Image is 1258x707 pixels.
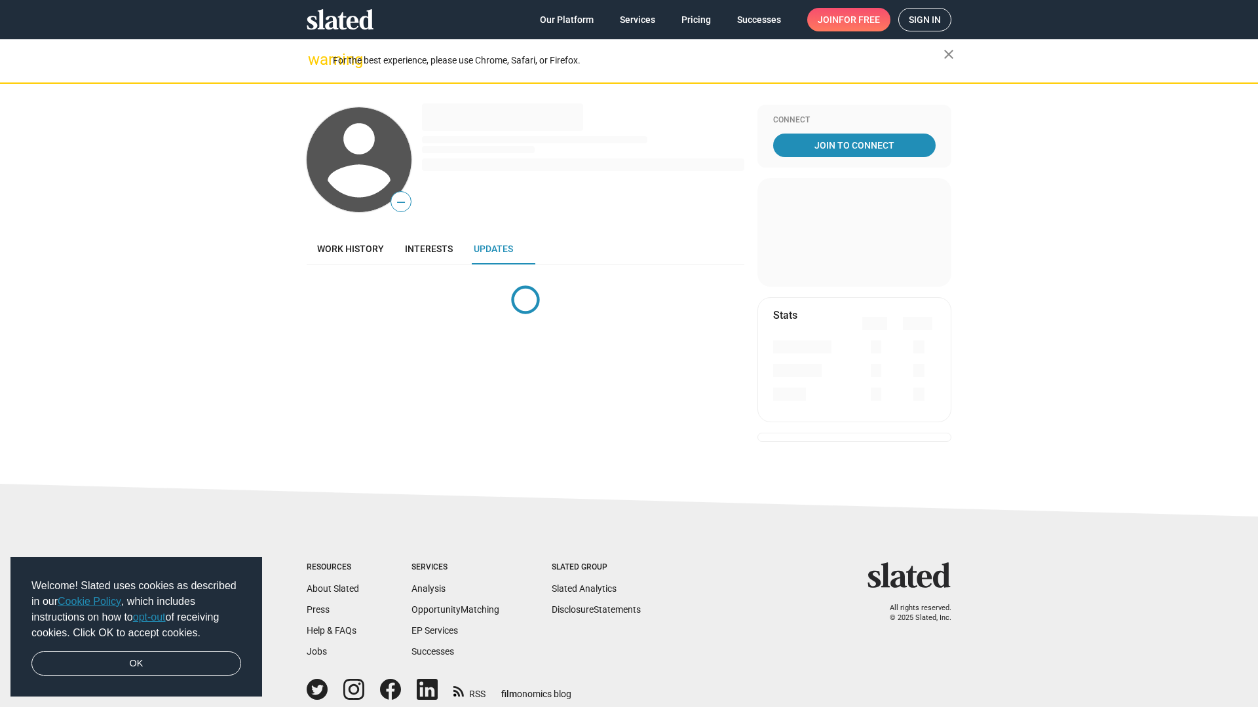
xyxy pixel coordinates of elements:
a: Work history [307,233,394,264]
a: Interests [394,233,463,264]
a: Successes [727,8,791,31]
a: Sign in [898,8,951,31]
a: dismiss cookie message [31,651,241,676]
span: Pricing [681,8,711,31]
a: Join To Connect [773,134,936,157]
mat-icon: warning [308,52,324,67]
div: For the best experience, please use Chrome, Safari, or Firefox. [333,52,943,69]
a: About Slated [307,583,359,594]
span: Updates [474,244,513,254]
span: — [391,194,411,211]
a: Our Platform [529,8,604,31]
a: opt-out [133,611,166,623]
a: RSS [453,680,486,700]
div: cookieconsent [10,557,262,697]
div: Resources [307,562,359,573]
a: Updates [463,233,524,264]
span: Interests [405,244,453,254]
a: Pricing [671,8,721,31]
div: Connect [773,115,936,126]
span: Our Platform [540,8,594,31]
a: Services [609,8,666,31]
span: Join To Connect [776,134,933,157]
a: Joinfor free [807,8,890,31]
a: Jobs [307,646,327,657]
mat-card-title: Stats [773,308,797,322]
a: Help & FAQs [307,625,356,636]
div: Services [411,562,499,573]
a: DisclosureStatements [552,604,641,615]
a: Slated Analytics [552,583,617,594]
span: Services [620,8,655,31]
span: Join [818,8,880,31]
a: Cookie Policy [58,596,121,607]
div: Slated Group [552,562,641,573]
mat-icon: close [941,46,957,62]
span: Successes [737,8,781,31]
span: Work history [317,244,384,254]
a: OpportunityMatching [411,604,499,615]
span: Welcome! Slated uses cookies as described in our , which includes instructions on how to of recei... [31,578,241,641]
a: filmonomics blog [501,678,571,700]
span: film [501,689,517,699]
span: for free [839,8,880,31]
a: Analysis [411,583,446,594]
a: Successes [411,646,454,657]
p: All rights reserved. © 2025 Slated, Inc. [876,604,951,623]
a: Press [307,604,330,615]
a: EP Services [411,625,458,636]
span: Sign in [909,9,941,31]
